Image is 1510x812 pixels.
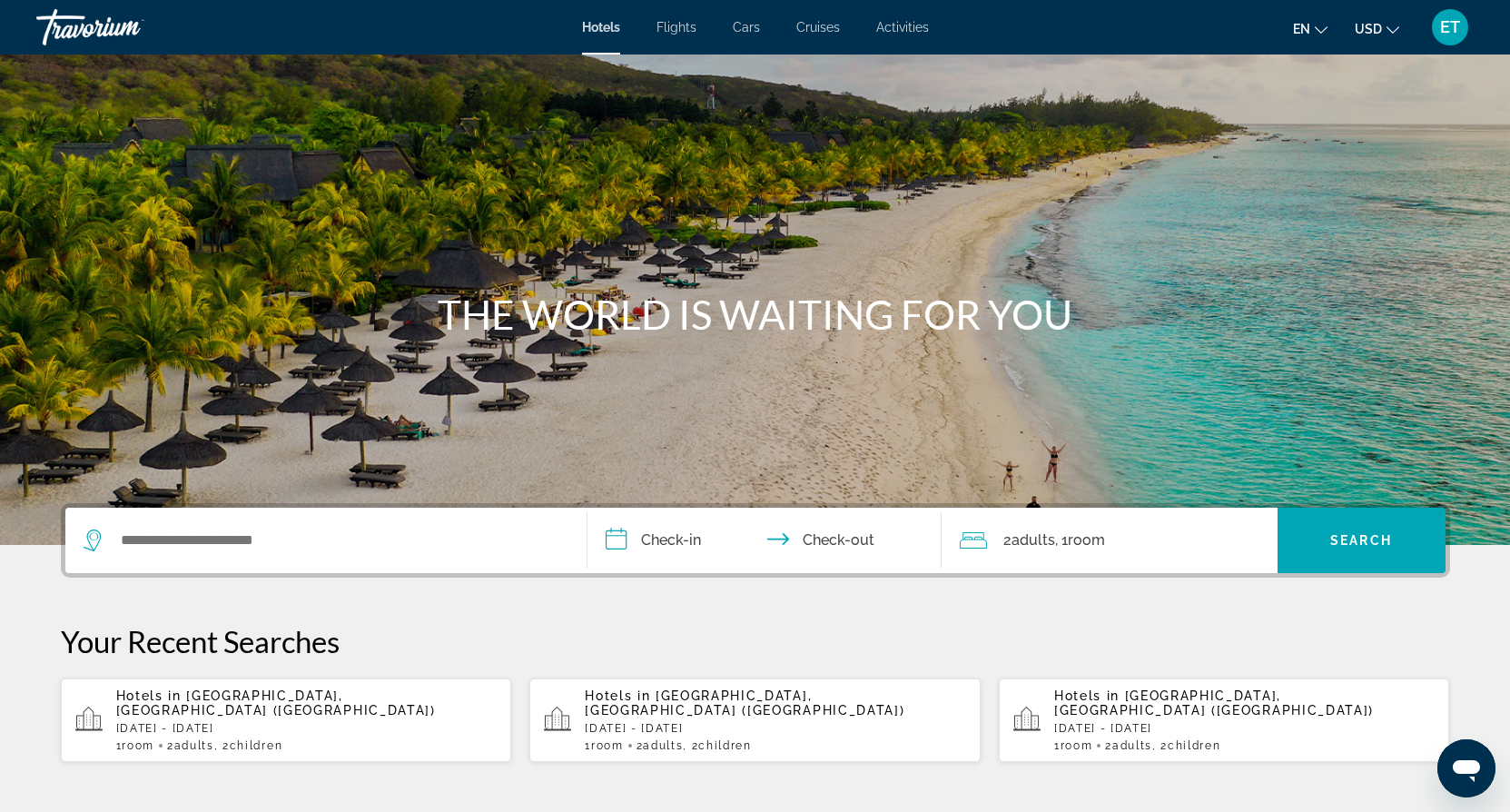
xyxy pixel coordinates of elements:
[116,739,154,752] span: 1
[1437,739,1495,797] iframe: Button to launch messaging window
[1278,508,1446,573] button: Search
[698,739,751,752] span: Children
[61,678,512,763] button: Hotels in [GEOGRAPHIC_DATA], [GEOGRAPHIC_DATA] ([GEOGRAPHIC_DATA])[DATE] - [DATE]1Room2Adults, 2C...
[587,508,942,573] button: Check in and out dates
[796,20,840,35] a: Cruises
[876,20,929,35] a: Activities
[116,688,436,718] span: [GEOGRAPHIC_DATA], [GEOGRAPHIC_DATA] ([GEOGRAPHIC_DATA])
[999,678,1450,763] button: Hotels in [GEOGRAPHIC_DATA], [GEOGRAPHIC_DATA] ([GEOGRAPHIC_DATA])[DATE] - [DATE]1Room2Adults, 2C...
[1105,739,1152,752] span: 2
[942,508,1278,573] button: Travelers: 2 adults, 0 children
[1012,531,1055,549] span: Adults
[582,20,620,35] a: Hotels
[1054,739,1092,752] span: 1
[1293,22,1310,36] span: en
[585,688,904,718] span: [GEOGRAPHIC_DATA], [GEOGRAPHIC_DATA] ([GEOGRAPHIC_DATA])
[1068,531,1105,549] span: Room
[122,739,154,752] span: Room
[1003,528,1055,553] span: 2
[214,739,283,752] span: , 2
[591,739,624,752] span: Room
[683,739,752,752] span: , 2
[1054,688,1120,703] span: Hotels in
[1112,739,1152,752] span: Adults
[585,739,623,752] span: 1
[529,678,981,763] button: Hotels in [GEOGRAPHIC_DATA], [GEOGRAPHIC_DATA] ([GEOGRAPHIC_DATA])[DATE] - [DATE]1Room2Adults, 2C...
[733,20,760,35] a: Cars
[415,291,1096,338] h1: THE WORLD IS WAITING FOR YOU
[1054,688,1374,718] span: [GEOGRAPHIC_DATA], [GEOGRAPHIC_DATA] ([GEOGRAPHIC_DATA])
[1426,8,1474,46] button: User Menu
[1061,739,1093,752] span: Room
[116,688,182,703] span: Hotels in
[61,623,1450,659] p: Your Recent Searches
[1355,22,1382,36] span: USD
[1152,739,1221,752] span: , 2
[116,722,498,735] p: [DATE] - [DATE]
[1440,18,1460,36] span: ET
[230,739,282,752] span: Children
[1055,528,1105,553] span: , 1
[656,20,696,35] a: Flights
[637,739,684,752] span: 2
[36,4,218,51] a: Travorium
[1355,15,1399,42] button: Change currency
[174,739,214,752] span: Adults
[1293,15,1327,42] button: Change language
[1054,722,1436,735] p: [DATE] - [DATE]
[1330,533,1392,548] span: Search
[167,739,214,752] span: 2
[585,722,966,735] p: [DATE] - [DATE]
[585,688,650,703] span: Hotels in
[65,508,1446,573] div: Search widget
[1168,739,1220,752] span: Children
[643,739,683,752] span: Adults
